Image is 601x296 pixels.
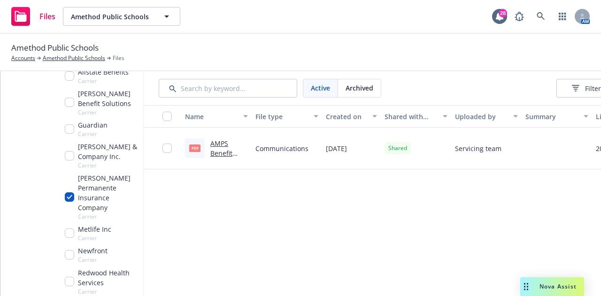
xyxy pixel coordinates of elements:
[381,105,451,128] button: Shared with client
[39,13,55,20] span: Files
[520,277,532,296] div: Drag to move
[113,54,124,62] span: Files
[455,112,508,121] div: Uploaded by
[71,12,152,22] span: Amethod Public Schools
[326,144,347,153] span: [DATE]
[455,144,501,153] span: Servicing team
[159,79,297,98] input: Search by keyword...
[553,7,572,26] a: Switch app
[78,234,111,242] span: Carrier
[189,144,200,152] span: pdf
[520,277,584,296] button: Nova Assist
[78,173,139,213] span: [PERSON_NAME] Permanente Insurance Company
[522,105,592,128] button: Summary
[181,105,252,128] button: Name
[385,112,437,121] div: Shared with client
[78,130,108,138] span: Carrier
[78,89,139,108] span: [PERSON_NAME] Benefit Solutions
[185,112,238,121] div: Name
[311,83,330,93] span: Active
[525,112,578,121] div: Summary
[78,77,129,85] span: Carrier
[388,144,407,152] span: Shared
[78,288,139,296] span: Carrier
[532,7,550,26] a: Search
[78,224,111,234] span: Metlife Inc
[8,3,59,30] a: Files
[255,112,308,121] div: File type
[210,139,242,167] a: AMPS Benefit Guide.pdf
[11,54,35,62] a: Accounts
[11,42,99,54] span: Amethod Public Schools
[255,144,308,153] span: Communications
[162,144,172,153] input: Toggle Row Selected
[539,282,577,290] span: Nova Assist
[63,7,180,26] button: Amethod Public Schools
[43,54,105,62] a: Amethod Public Schools
[78,161,139,169] span: Carrier
[78,142,139,161] span: [PERSON_NAME] & Company Inc.
[78,120,108,130] span: Guardian
[78,108,139,116] span: Carrier
[78,268,139,288] span: Redwood Health Services
[346,83,373,93] span: Archived
[252,105,322,128] button: File type
[451,105,522,128] button: Uploaded by
[499,9,507,17] div: 28
[78,256,108,264] span: Carrier
[162,112,172,121] input: Select all
[78,213,139,220] span: Carrier
[78,246,108,256] span: Newfront
[326,112,367,121] div: Created on
[322,105,381,128] button: Created on
[78,67,129,77] span: Allstate Benefits
[510,7,529,26] a: Report a Bug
